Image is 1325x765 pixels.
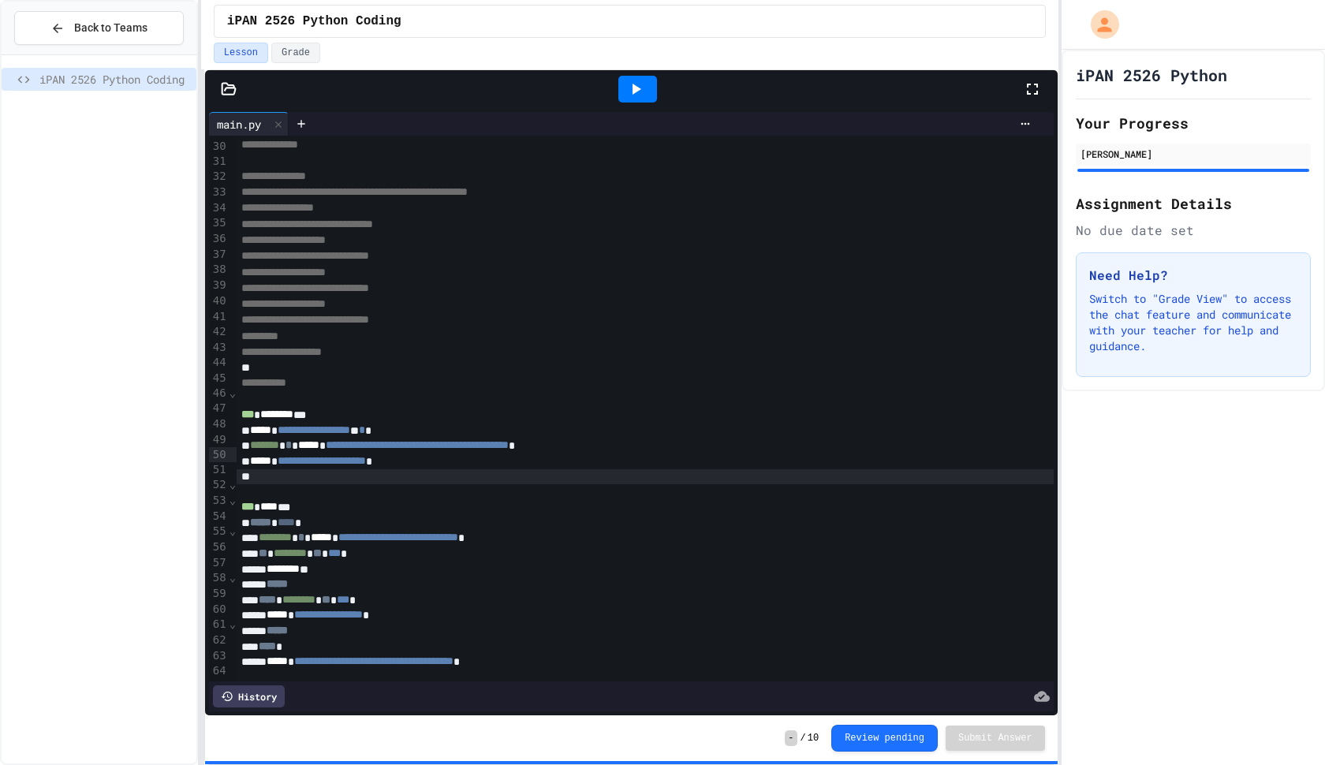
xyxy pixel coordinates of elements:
div: 64 [209,663,229,679]
div: 52 [209,477,229,493]
p: Switch to "Grade View" to access the chat feature and communicate with your teacher for help and ... [1089,291,1297,354]
div: 53 [209,493,229,509]
div: 65 [209,678,229,693]
span: Fold line [229,478,237,491]
div: History [213,685,285,707]
div: 37 [209,247,229,263]
span: Fold line [229,386,237,399]
span: Submit Answer [958,732,1032,744]
div: 58 [209,570,229,586]
div: 55 [209,524,229,539]
div: 42 [209,324,229,340]
button: Review pending [831,725,938,752]
div: 34 [209,200,229,216]
span: 10 [808,732,819,744]
span: Fold line [229,618,237,630]
div: 54 [209,509,229,524]
button: Lesson [214,43,268,63]
button: Grade [271,43,320,63]
div: 39 [209,278,229,293]
div: 50 [209,447,229,462]
div: 47 [209,401,229,416]
div: 35 [209,215,229,231]
div: 45 [209,371,229,386]
div: 36 [209,231,229,247]
div: 56 [209,539,229,555]
div: [PERSON_NAME] [1081,147,1306,161]
span: Fold line [229,571,237,584]
span: iPAN 2526 Python Coding [227,12,401,31]
div: main.py [209,112,289,136]
div: 63 [209,648,229,663]
h1: iPAN 2526 Python [1076,64,1227,86]
div: My Account [1074,6,1123,43]
button: Back to Teams [14,11,184,45]
button: Submit Answer [946,726,1045,751]
div: 51 [209,462,229,477]
div: 40 [209,293,229,309]
span: / [801,732,806,744]
h3: Need Help? [1089,266,1297,285]
div: 60 [209,602,229,618]
div: 62 [209,633,229,648]
div: 30 [209,139,229,154]
span: Fold line [229,494,237,506]
div: 32 [209,169,229,185]
span: iPAN 2526 Python Coding [39,71,190,88]
span: - [785,730,797,746]
div: 38 [209,262,229,278]
div: 44 [209,355,229,371]
div: No due date set [1076,221,1311,240]
div: 59 [209,586,229,602]
div: 49 [209,432,229,448]
div: 57 [209,555,229,571]
h2: Assignment Details [1076,192,1311,215]
div: 61 [209,617,229,633]
div: 48 [209,416,229,432]
span: Back to Teams [74,20,147,36]
div: 33 [209,185,229,200]
div: 46 [209,386,229,401]
div: 41 [209,309,229,325]
div: 43 [209,340,229,355]
div: main.py [209,116,269,132]
span: Fold line [229,524,237,537]
div: 31 [209,154,229,170]
h2: Your Progress [1076,112,1311,134]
